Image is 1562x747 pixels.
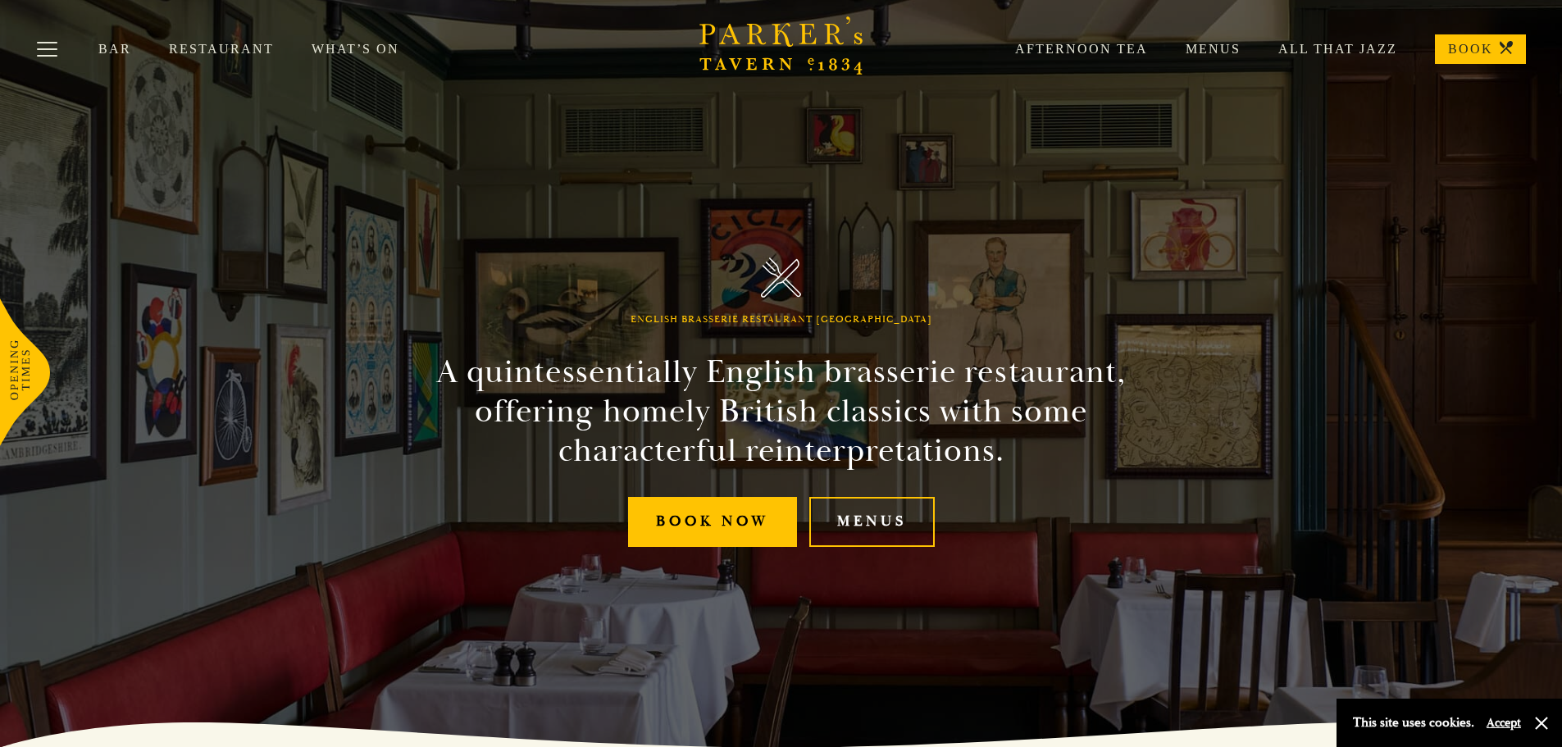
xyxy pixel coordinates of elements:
[761,257,801,298] img: Parker's Tavern Brasserie Cambridge
[1533,715,1550,731] button: Close and accept
[408,353,1155,471] h2: A quintessentially English brasserie restaurant, offering homely British classics with some chara...
[628,497,797,547] a: Book Now
[1353,711,1474,735] p: This site uses cookies.
[631,314,932,326] h1: English Brasserie Restaurant [GEOGRAPHIC_DATA]
[809,497,935,547] a: Menus
[1487,715,1521,731] button: Accept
